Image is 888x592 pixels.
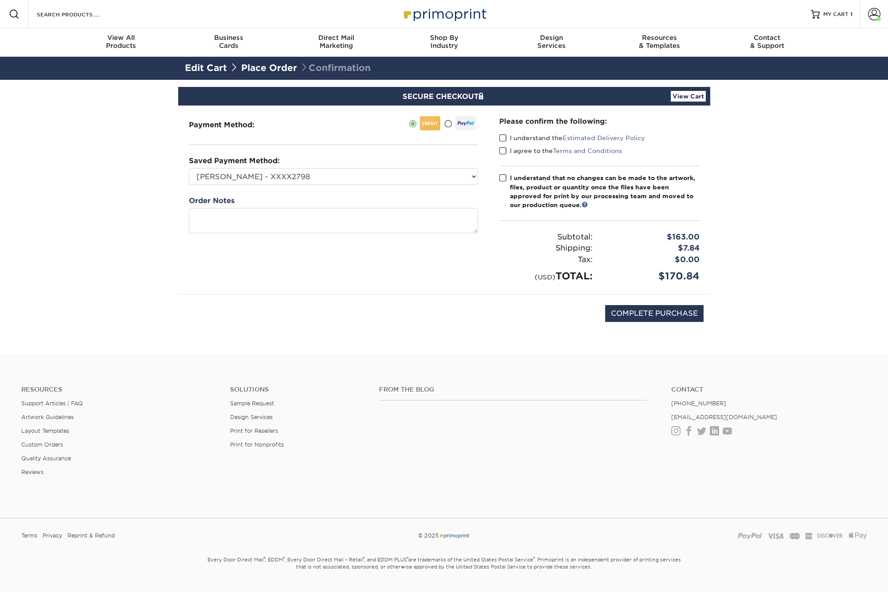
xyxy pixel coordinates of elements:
[390,28,498,57] a: Shop ByIndustry
[403,92,486,101] span: SECURE CHECKOUT
[21,386,217,393] h4: Resources
[499,133,645,142] label: I understand the
[282,34,390,50] div: Marketing
[439,532,470,539] img: Primoprint
[533,556,535,561] sup: ®
[599,243,706,254] div: $7.84
[499,116,700,126] div: Please confirm the following:
[493,231,599,243] div: Subtotal:
[241,63,297,73] a: Place Order
[43,529,62,542] a: Privacy
[185,553,704,592] small: Every Door Direct Mail , EDDM , Every Door Direct Mail – Retail , and EDDM PLUS are trademarks of...
[67,34,175,42] span: View All
[606,34,713,50] div: & Templates
[605,305,704,322] input: COMPLETE PURCHASE
[301,529,587,542] div: © 2025
[379,386,647,393] h4: From the Blog
[21,400,83,407] a: Support Articles | FAQ
[21,455,71,462] a: Quality Assurance
[230,400,274,407] a: Sample Request
[67,34,175,50] div: Products
[499,146,622,155] label: I agree to the
[498,28,606,57] a: DesignServices
[400,4,489,24] img: Primoprint
[282,28,390,57] a: Direct MailMarketing
[510,173,700,210] div: I understand that no changes can be made to the artwork, files, product or quantity once the file...
[21,441,63,448] a: Custom Orders
[189,121,276,129] h3: Payment Method:
[713,34,821,42] span: Contact
[493,254,599,266] div: Tax:
[850,11,853,17] span: 1
[363,556,364,561] sup: ®
[599,231,706,243] div: $163.00
[599,269,706,283] div: $170.84
[67,28,175,57] a: View AllProducts
[671,414,777,420] a: [EMAIL_ADDRESS][DOMAIN_NAME]
[535,273,555,281] small: (USD)
[606,28,713,57] a: Resources& Templates
[230,441,284,448] a: Print for Nonprofits
[21,414,74,420] a: Artwork Guidelines
[36,9,122,20] input: SEARCH PRODUCTS.....
[493,269,599,283] div: TOTAL:
[713,34,821,50] div: & Support
[21,529,37,542] a: Terms
[21,427,69,434] a: Layout Templates
[390,34,498,42] span: Shop By
[283,556,285,561] sup: ®
[563,134,645,141] a: Estimated Delivery Policy
[498,34,606,42] span: Design
[175,34,282,42] span: Business
[493,243,599,254] div: Shipping:
[498,34,606,50] div: Services
[230,427,278,434] a: Print for Resellers
[823,11,849,18] span: MY CART
[189,196,235,206] label: Order Notes
[21,469,43,475] a: Reviews
[671,400,726,407] a: [PHONE_NUMBER]
[175,34,282,50] div: Cards
[230,414,273,420] a: Design Services
[185,63,227,73] a: Edit Cart
[282,34,390,42] span: Direct Mail
[407,556,408,561] sup: ®
[390,34,498,50] div: Industry
[67,529,115,542] a: Reprint & Refund
[230,386,366,393] h4: Solutions
[300,63,371,73] span: Confirmation
[671,386,867,393] a: Contact
[713,28,821,57] a: Contact& Support
[175,28,282,57] a: BusinessCards
[189,156,280,166] label: Saved Payment Method:
[553,147,622,154] a: Terms and Conditions
[606,34,713,42] span: Resources
[599,254,706,266] div: $0.00
[671,91,706,102] a: View Cart
[264,556,265,561] sup: ®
